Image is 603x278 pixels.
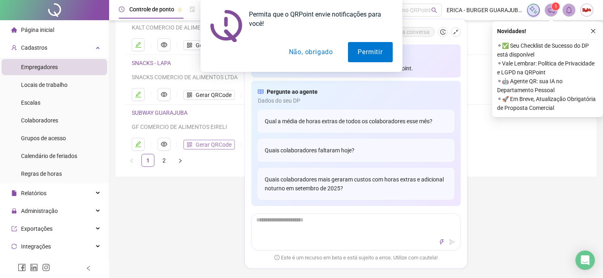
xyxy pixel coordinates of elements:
span: qrcode [187,142,192,147]
span: qrcode [187,92,192,98]
span: Administração [21,208,58,214]
span: Relatórios [21,190,46,196]
div: Quais colaboradores faltaram hoje? [258,139,454,162]
span: Este é um recurso em beta e está sujeito a erros. Utilize com cautela! [274,254,438,262]
div: SNACKS COMERCIO DE ALIMENTOS LTDA [132,73,546,82]
span: Regras de horas [21,171,62,177]
span: sync [11,244,17,249]
span: instagram [42,263,50,272]
span: read [258,87,264,96]
span: exclamation-circle [274,255,280,260]
span: Calendário de feriados [21,153,77,159]
div: Permita que o QRPoint envie notificações para você! [242,10,393,28]
span: Integrações [21,243,51,250]
span: Escalas [21,99,40,106]
span: edit [135,91,141,98]
span: export [11,226,17,232]
span: Colaboradores [21,117,58,124]
span: right [178,158,183,163]
button: right [174,154,187,167]
a: 2 [158,154,170,166]
div: Quais colaboradores mais geraram custos com horas extras e adicional noturno em setembro de 2025? [258,168,454,200]
span: left [86,265,91,271]
div: Open Intercom Messenger [576,251,595,270]
button: Permitir [348,42,393,62]
span: Gerar QRCode [196,140,232,149]
span: Locais de trabalho [21,82,67,88]
span: eye [161,91,167,98]
span: left [129,158,134,163]
span: thunderbolt [439,239,445,245]
span: eye [161,141,167,147]
span: lock [11,208,17,214]
span: Dados do seu DP [258,96,454,105]
button: Gerar QRCode [183,90,235,100]
span: Pergunte ao agente [267,87,318,96]
button: Não, obrigado [279,42,343,62]
img: notification icon [210,10,242,42]
span: ⚬ 🤖 Agente QR: sua IA no Departamento Pessoal [497,77,598,95]
span: Grupos de acesso [21,135,66,141]
div: GF COMERCIO DE ALIMENTOS EIRELI [132,122,546,131]
span: facebook [18,263,26,272]
span: linkedin [30,263,38,272]
span: edit [135,141,141,147]
div: Qual a média de horas extras de todos os colaboradores esse mês? [258,110,454,133]
a: SUBWAY GUARAJUBA [132,110,188,116]
span: ⚬ 🚀 Em Breve, Atualização Obrigatória de Proposta Comercial [497,95,598,112]
button: Gerar QRCode [183,140,235,150]
span: Exportações [21,225,53,232]
li: 2 [158,154,171,167]
button: thunderbolt [437,237,447,247]
a: 1 [142,154,154,166]
li: Próxima página [174,154,187,167]
button: left [125,154,138,167]
li: 1 [141,154,154,167]
span: Gerar QRCode [196,91,232,99]
button: send [447,237,457,247]
span: file [11,190,17,196]
li: Página anterior [125,154,138,167]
